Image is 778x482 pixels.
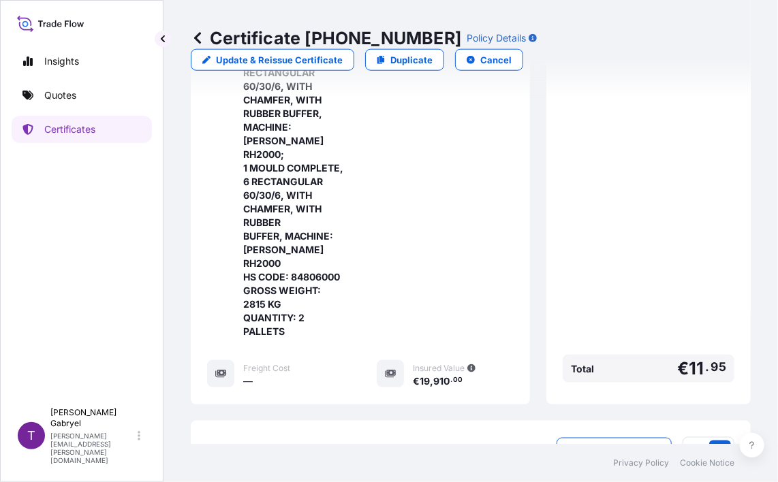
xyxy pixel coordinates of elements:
span: . [706,363,710,371]
span: . [450,378,452,383]
a: Privacy Policy [613,457,669,468]
p: Policy Details [467,31,526,45]
a: Quotes [12,82,152,109]
span: — [243,374,253,388]
span: Total [571,362,594,376]
span: € [413,376,420,386]
p: Certificate [PHONE_NUMBER] [191,27,461,49]
p: Duplicate [390,53,433,67]
p: [PERSON_NAME] Gabryel [50,407,135,429]
p: Insights [44,54,79,68]
span: 910 [433,376,450,386]
p: Quotes [44,89,76,102]
p: Upload Document [582,442,660,455]
a: Cookie Notice [680,457,734,468]
span: Documents [207,442,269,455]
button: Cancel [455,49,523,71]
p: Certificates [44,123,95,136]
span: Insured Value [413,363,465,374]
button: Upload Document [557,438,672,460]
span: Freight Cost [243,363,290,374]
span: 11 [689,360,704,377]
span: , [430,376,433,386]
p: Update & Reissue Certificate [216,53,343,67]
a: Duplicate [365,49,444,71]
a: Insights [12,48,152,75]
span: T [27,429,35,443]
span: € [677,360,689,377]
p: [PERSON_NAME][EMAIL_ADDRESS][PERSON_NAME][DOMAIN_NAME] [50,432,135,464]
span: 00 [453,378,463,383]
a: Update & Reissue Certificate [191,49,354,71]
a: Certificates [12,116,152,143]
span: 19 [420,376,430,386]
p: Cancel [480,53,512,67]
span: 95 [711,363,726,371]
